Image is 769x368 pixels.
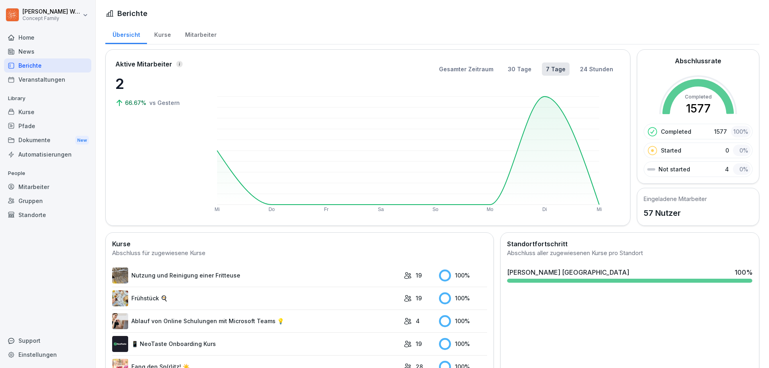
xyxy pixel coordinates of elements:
[4,334,91,348] div: Support
[115,73,195,95] p: 2
[487,207,493,212] text: Mo
[4,133,91,148] div: Dokumente
[507,249,753,258] div: Abschluss aller zugewiesenen Kurse pro Standort
[658,165,690,173] p: Not started
[112,239,487,249] h2: Kurse
[416,271,422,280] p: 19
[112,290,128,306] img: n6mw6n4d96pxhuc2jbr164bu.png
[22,16,81,21] p: Concept Family
[125,99,148,107] p: 66.67%
[147,24,178,44] a: Kurse
[439,269,487,282] div: 100 %
[507,239,753,249] h2: Standortfortschritt
[4,30,91,44] a: Home
[435,62,497,76] button: Gesamter Zeitraum
[542,207,547,212] text: Di
[507,267,629,277] div: [PERSON_NAME] [GEOGRAPHIC_DATA]
[433,207,439,212] text: So
[105,24,147,44] a: Übersicht
[4,105,91,119] a: Kurse
[504,264,756,286] a: [PERSON_NAME] [GEOGRAPHIC_DATA]100%
[178,24,223,44] a: Mitarbeiter
[644,195,707,203] h5: Eingeladene Mitarbeiter
[112,313,128,329] img: e8eoks8cju23yjmx0b33vrq2.png
[149,99,180,107] p: vs Gestern
[4,208,91,222] a: Standorte
[416,294,422,302] p: 19
[112,336,128,352] img: wogpw1ad3b6xttwx9rgsg3h8.png
[675,56,721,66] h2: Abschlussrate
[439,292,487,304] div: 100 %
[4,119,91,133] a: Pfade
[324,207,328,212] text: Fr
[4,348,91,362] a: Einstellungen
[112,313,400,329] a: Ablauf von Online Schulungen mit Microsoft Teams 💡
[112,336,400,352] a: 📱 NeoTaste Onboarding Kurs
[112,290,400,306] a: Frühstück 🍳
[439,338,487,350] div: 100 %
[4,194,91,208] a: Gruppen
[733,145,751,156] div: 0 %
[4,92,91,105] p: Library
[4,147,91,161] a: Automatisierungen
[725,165,729,173] p: 4
[733,163,751,175] div: 0 %
[597,207,602,212] text: Mi
[112,267,128,284] img: b2msvuojt3s6egexuweix326.png
[4,167,91,180] p: People
[112,267,400,284] a: Nutzung und Reinigung einer Fritteuse
[4,180,91,194] a: Mitarbeiter
[735,267,753,277] div: 100 %
[269,207,275,212] text: Do
[112,249,487,258] div: Abschluss für zugewiesene Kurse
[725,146,729,155] p: 0
[22,8,81,15] p: [PERSON_NAME] Weichsel
[416,317,420,325] p: 4
[4,58,91,72] a: Berichte
[542,62,570,76] button: 7 Tage
[504,62,535,76] button: 30 Tage
[4,72,91,86] a: Veranstaltungen
[644,207,707,219] p: 57 Nutzer
[714,127,727,136] p: 1577
[731,126,751,137] div: 100 %
[378,207,384,212] text: Sa
[4,133,91,148] a: DokumenteNew
[215,207,220,212] text: Mi
[661,127,691,136] p: Completed
[75,136,89,145] div: New
[576,62,617,76] button: 24 Stunden
[115,59,172,69] p: Aktive Mitarbeiter
[117,8,147,19] h1: Berichte
[4,44,91,58] a: News
[416,340,422,348] p: 19
[661,146,681,155] p: Started
[439,315,487,327] div: 100 %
